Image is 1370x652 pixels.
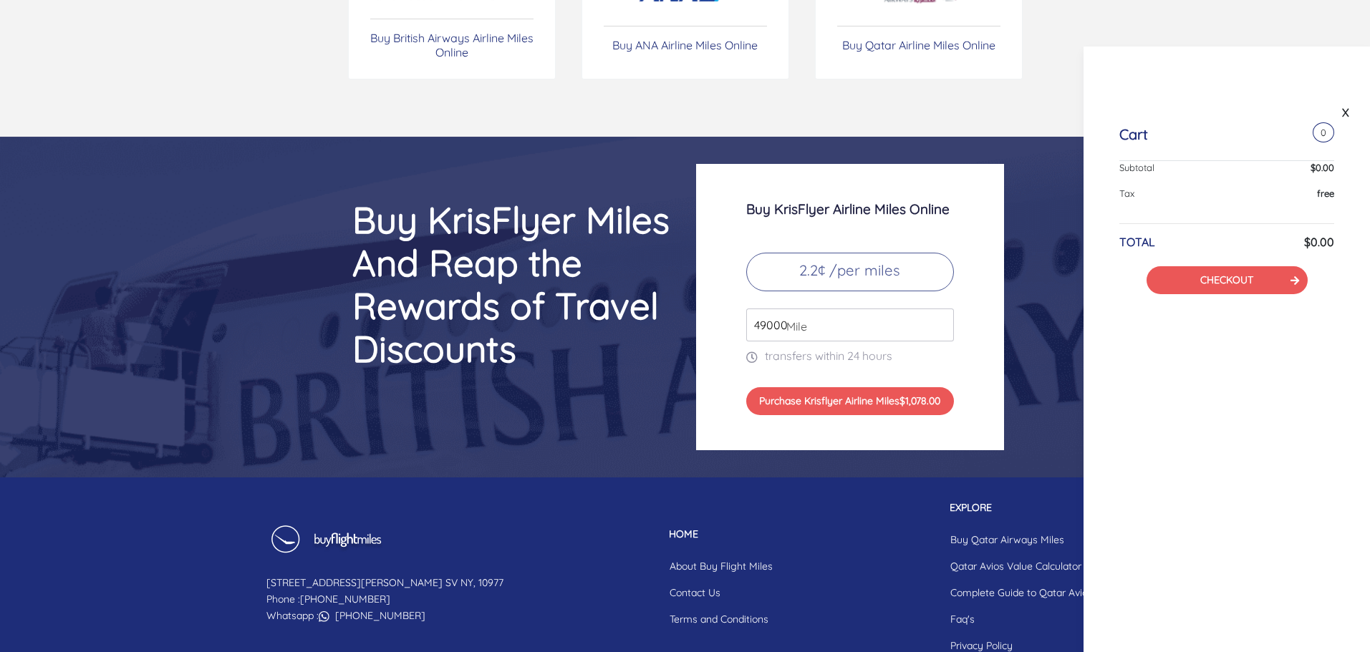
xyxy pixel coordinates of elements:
a: Qatar Avios Value Calculator [939,553,1104,580]
a: About Buy Flight Miles [658,553,784,580]
p: transfers within 24 hours [746,347,954,364]
button: Purchase Krisflyer Airline Miles$1,078.00 [746,387,954,414]
button: CHECKOUT [1147,266,1308,294]
span: $0.00 [1311,162,1334,173]
a: Terms and Conditions [658,606,784,633]
span: 0 [1313,122,1334,142]
p: Buy British Airways Airline Miles Online [370,31,534,59]
p: 2.2¢ /per miles [746,253,954,291]
span: $1,078.00 [899,394,940,407]
h6: $0.00 [1304,235,1334,249]
a: Buy Qatar Airways Miles [939,527,1104,553]
a: CHECKOUT [1200,273,1253,286]
h6: TOTAL [1119,235,1155,249]
p: HOME [658,527,784,542]
a: [PHONE_NUMBER] [335,609,425,622]
a: Contact Us [658,580,784,606]
span: Tax [1119,188,1134,199]
h2: Buy KrisFlyer Miles And Reap the Rewards of Travel Discounts [266,198,675,370]
h3: Buy KrisFlyer Airline Miles Online [746,200,954,218]
span: Subtotal [1119,162,1154,173]
span: free [1317,188,1334,199]
p: Buy ANA Airline Miles Online [612,38,758,52]
p: EXPLORE [939,500,1104,515]
img: Buy Flight Miles Footer Logo [266,525,385,563]
p: Buy Qatar Airline Miles Online [842,38,995,52]
a: Faq's [939,606,1104,633]
img: whatsapp icon [319,611,329,622]
p: [STREET_ADDRESS][PERSON_NAME] SV NY, 10977 Phone : Whatsapp : [266,575,503,624]
span: Mile [779,318,807,335]
a: [PHONE_NUMBER] [300,593,390,605]
a: X [1338,102,1353,123]
h5: Cart [1119,126,1148,143]
a: Complete Guide to Qatar Avios [939,580,1104,606]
